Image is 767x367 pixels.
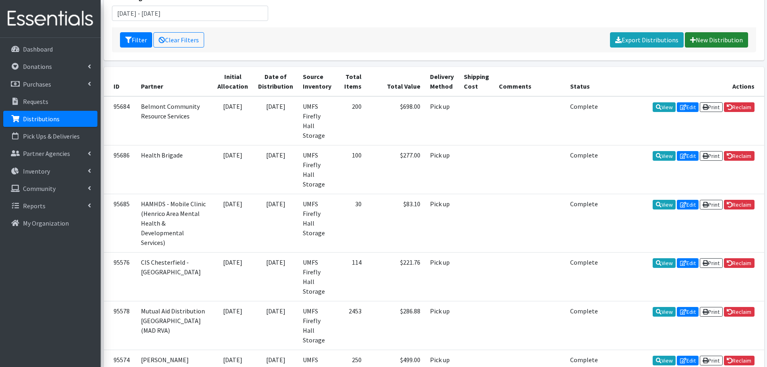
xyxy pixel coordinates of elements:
th: Status [565,67,603,96]
a: Reclaim [724,356,755,365]
a: Edit [677,356,699,365]
td: UMFS Firefly Hall Storage [298,194,337,252]
a: Edit [677,102,699,112]
td: [DATE] [253,194,298,252]
th: Shipping Cost [459,67,494,96]
a: Dashboard [3,41,97,57]
p: Purchases [23,80,51,88]
p: Donations [23,62,52,70]
td: UMFS Firefly Hall Storage [298,252,337,301]
a: View [653,102,676,112]
td: Belmont Community Resource Services [136,96,213,145]
th: Date of Distribution [253,67,298,96]
a: Print [700,151,723,161]
td: [DATE] [213,301,253,350]
a: Edit [677,200,699,209]
th: Source Inventory [298,67,337,96]
td: [DATE] [213,194,253,252]
td: Pick up [425,301,459,350]
td: UMFS Firefly Hall Storage [298,96,337,145]
p: Inventory [23,167,50,175]
td: 114 [337,252,366,301]
td: Pick up [425,252,459,301]
td: 30 [337,194,366,252]
td: [DATE] [213,252,253,301]
p: Reports [23,202,45,210]
td: 95576 [104,252,136,301]
a: View [653,258,676,268]
td: Complete [565,194,603,252]
a: Edit [677,151,699,161]
a: View [653,151,676,161]
td: 2453 [337,301,366,350]
td: HAMHDS - Mobile Clinic (Henrico Area Mental Health & Developmental Services) [136,194,213,252]
input: January 1, 2011 - December 31, 2011 [112,6,269,21]
th: Initial Allocation [213,67,253,96]
a: Partner Agencies [3,145,97,162]
p: My Organization [23,219,69,227]
p: Requests [23,97,48,106]
p: Community [23,185,56,193]
td: Complete [565,252,603,301]
a: Community [3,180,97,197]
a: Inventory [3,163,97,179]
td: UMFS Firefly Hall Storage [298,145,337,194]
td: 95685 [104,194,136,252]
p: Pick Ups & Deliveries [23,132,80,140]
td: [DATE] [253,301,298,350]
td: [DATE] [253,96,298,145]
a: Print [700,102,723,112]
th: ID [104,67,136,96]
a: Reclaim [724,102,755,112]
td: $698.00 [366,96,425,145]
a: Print [700,307,723,317]
td: Pick up [425,96,459,145]
td: CIS Chesterfield - [GEOGRAPHIC_DATA] [136,252,213,301]
a: Purchases [3,76,97,92]
td: Pick up [425,145,459,194]
td: Pick up [425,194,459,252]
td: [DATE] [213,145,253,194]
a: Reclaim [724,307,755,317]
td: Complete [565,145,603,194]
th: Total Items [337,67,366,96]
a: Clear Filters [153,32,204,48]
p: Partner Agencies [23,149,70,158]
td: 95684 [104,96,136,145]
th: Total Value [366,67,425,96]
a: View [653,356,676,365]
td: 95686 [104,145,136,194]
a: My Organization [3,215,97,231]
a: Reclaim [724,200,755,209]
a: Print [700,200,723,209]
th: Comments [494,67,565,96]
td: [DATE] [213,96,253,145]
button: Filter [120,32,152,48]
td: $286.88 [366,301,425,350]
a: Distributions [3,111,97,127]
a: View [653,307,676,317]
a: Export Distributions [610,32,684,48]
td: [DATE] [253,252,298,301]
td: Mutual Aid Distribution [GEOGRAPHIC_DATA] (MAD RVA) [136,301,213,350]
a: Requests [3,93,97,110]
th: Partner [136,67,213,96]
td: UMFS Firefly Hall Storage [298,301,337,350]
a: Reclaim [724,258,755,268]
td: [DATE] [253,145,298,194]
td: $83.10 [366,194,425,252]
a: Edit [677,258,699,268]
a: Reclaim [724,151,755,161]
a: Print [700,258,723,268]
a: Print [700,356,723,365]
a: Pick Ups & Deliveries [3,128,97,144]
td: 100 [337,145,366,194]
a: New Distribution [685,32,748,48]
td: 95578 [104,301,136,350]
td: Complete [565,301,603,350]
td: Health Brigade [136,145,213,194]
th: Delivery Method [425,67,459,96]
p: Distributions [23,115,60,123]
a: View [653,200,676,209]
td: Complete [565,96,603,145]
